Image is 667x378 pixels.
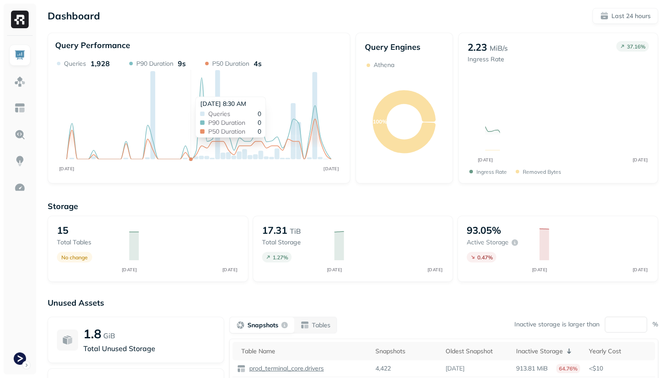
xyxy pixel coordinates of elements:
tspan: [DATE] [532,267,547,273]
div: 0 [208,111,261,117]
p: TiB [290,226,301,236]
p: Total Unused Storage [83,343,215,354]
p: Inactive Storage [516,347,563,356]
p: 15 [57,224,68,236]
p: Tables [312,321,330,329]
div: Yearly Cost [589,347,651,356]
p: Dashboard [48,10,100,22]
p: Removed bytes [523,168,561,175]
tspan: [DATE] [477,157,493,163]
img: Query Explorer [14,129,26,140]
p: <$10 [589,364,651,373]
tspan: [DATE] [222,267,238,273]
p: GiB [103,330,115,341]
p: 913.81 MiB [516,364,548,373]
p: 64.76% [556,364,580,373]
p: 2.23 [468,41,487,53]
p: Query Performance [55,40,130,50]
span: Queries [208,111,230,117]
tspan: [DATE] [59,166,75,172]
tspan: [DATE] [122,267,137,273]
div: Snapshots [375,347,437,356]
p: Snapshots [247,321,278,329]
img: Dashboard [14,49,26,61]
p: Ingress Rate [468,55,508,64]
tspan: [DATE] [323,166,339,172]
p: Active storage [467,238,509,247]
img: table [237,364,246,373]
img: Optimization [14,182,26,193]
p: 4,422 [375,364,391,373]
tspan: [DATE] [632,157,648,163]
p: 1.8 [83,326,101,341]
a: prod_terminal_core.drivers [246,364,324,373]
img: Assets [14,76,26,87]
p: Storage [48,201,658,211]
p: 17.31 [262,224,287,236]
div: 0 [208,128,261,135]
img: Insights [14,155,26,167]
p: Total storage [262,238,326,247]
p: 37.16 % [627,43,645,50]
tspan: [DATE] [632,267,648,273]
p: No change [61,254,88,261]
p: Ingress Rate [476,168,507,175]
text: 100% [373,118,387,125]
span: P50 Duration [208,128,245,135]
p: 93.05% [467,224,501,236]
p: 0.47 % [477,254,493,261]
div: 0 [208,120,261,126]
tspan: [DATE] [327,267,342,273]
div: [DATE] 8:30 AM [200,100,261,108]
p: Athena [374,61,394,69]
div: Oldest Snapshot [446,347,507,356]
p: Inactive storage is larger than [514,320,600,329]
button: Last 24 hours [592,8,658,24]
img: Terminal [14,352,26,365]
span: P90 Duration [208,120,245,126]
p: Total tables [57,238,120,247]
p: 4s [254,59,262,68]
p: Query Engines [365,42,444,52]
p: % [652,320,658,329]
p: Unused Assets [48,298,658,308]
img: Ryft [11,11,29,28]
p: Last 24 hours [611,12,651,20]
p: [DATE] [446,364,465,373]
p: 1.27 % [273,254,288,261]
p: P50 Duration [212,60,249,68]
img: Asset Explorer [14,102,26,114]
p: Queries [64,60,86,68]
div: Table Name [241,347,367,356]
p: 9s [178,59,186,68]
p: P90 Duration [136,60,173,68]
p: MiB/s [490,43,508,53]
p: 1,928 [90,59,110,68]
tspan: [DATE] [427,267,443,273]
p: prod_terminal_core.drivers [247,364,324,373]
